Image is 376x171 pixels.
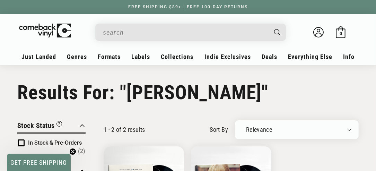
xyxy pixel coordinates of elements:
[104,126,145,133] p: 1 - 2 of 2 results
[288,53,332,60] span: Everything Else
[17,121,55,130] span: Stock Status
[161,53,194,60] span: Collections
[7,154,71,171] div: GET FREE SHIPPINGClose teaser
[98,53,121,60] span: Formats
[95,24,286,41] div: Search
[21,53,56,60] span: Just Landed
[17,81,359,104] h1: Results For: "[PERSON_NAME]"
[28,139,82,146] span: In Stock & Pre-Orders
[11,159,67,166] span: GET FREE SHIPPING
[78,147,85,155] span: Number of products: (2)
[340,31,342,36] span: 0
[131,53,150,60] span: Labels
[210,125,228,134] label: sort by
[103,25,267,40] input: search
[343,53,355,60] span: Info
[69,148,76,155] button: Close teaser
[268,24,287,41] button: Search
[17,120,62,132] button: Filter by Stock Status
[67,53,87,60] span: Genres
[262,53,277,60] span: Deals
[204,53,251,60] span: Indie Exclusives
[121,5,255,9] a: FREE SHIPPING $89+ | FREE 100-DAY RETURNS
